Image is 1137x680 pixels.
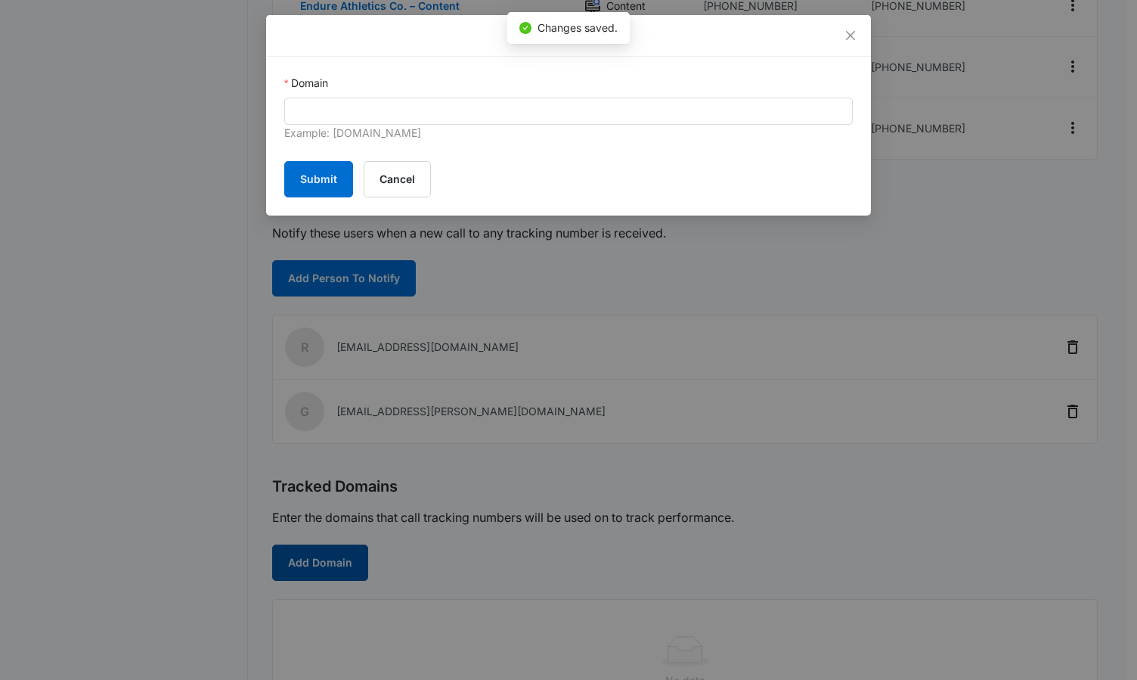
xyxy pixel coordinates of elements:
[284,75,328,92] label: Domain
[519,22,531,34] span: check-circle
[284,161,353,197] button: Submit
[844,29,857,42] span: close
[284,125,853,143] div: Example: [DOMAIN_NAME]
[284,27,853,44] div: Add Domain
[830,15,871,56] button: Close
[538,21,618,34] span: Changes saved.
[364,161,431,197] button: Cancel
[284,98,853,125] input: Domain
